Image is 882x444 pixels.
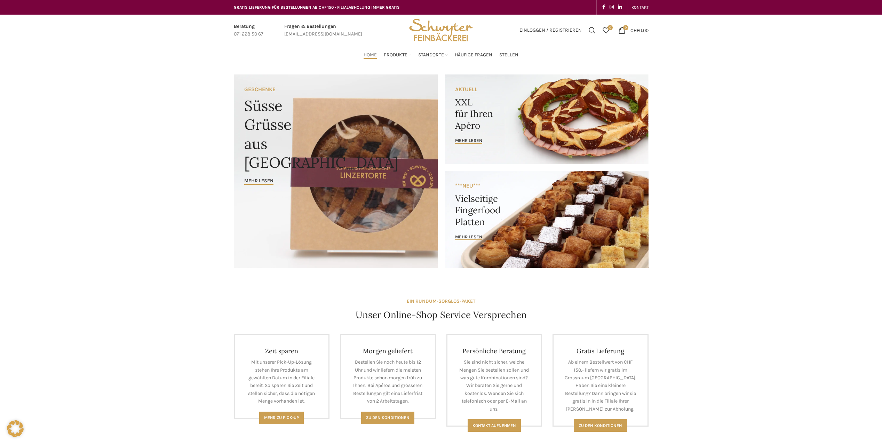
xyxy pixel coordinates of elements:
span: Häufige Fragen [455,52,492,58]
a: Site logo [407,27,475,33]
bdi: 0.00 [630,27,649,33]
a: Stellen [499,48,518,62]
a: Facebook social link [600,2,607,12]
a: Instagram social link [607,2,616,12]
p: Mit unserer Pick-Up-Lösung stehen Ihre Produkte am gewählten Datum in der Filiale bereit. So spar... [245,358,318,405]
a: Infobox link [284,23,362,38]
p: Sie sind nicht sicher, welche Mengen Sie bestellen sollen und was gute Kombinationen sind? Wir be... [458,358,531,413]
a: Banner link [445,171,649,268]
div: Secondary navigation [628,0,652,14]
h4: Unser Online-Shop Service Versprechen [356,309,527,321]
a: Mehr zu Pick-Up [259,412,304,424]
span: Stellen [499,52,518,58]
p: Ab einem Bestellwert von CHF 150.- liefern wir gratis im Grossraum [GEOGRAPHIC_DATA]. Haben Sie e... [564,358,637,413]
a: Zu den konditionen [574,419,627,432]
a: KONTAKT [631,0,649,14]
span: Kontakt aufnehmen [472,423,516,428]
p: Bestellen Sie noch heute bis 12 Uhr und wir liefern die meisten Produkte schon morgen früh zu Ihn... [351,358,424,405]
img: Bäckerei Schwyter [407,15,475,46]
a: Banner link [234,74,438,268]
div: Main navigation [230,48,652,62]
span: CHF [630,27,639,33]
a: 0 CHF0.00 [615,23,652,37]
span: KONTAKT [631,5,649,10]
a: Produkte [384,48,411,62]
a: Linkedin social link [616,2,624,12]
a: Einloggen / Registrieren [516,23,585,37]
a: Infobox link [234,23,263,38]
a: Suchen [585,23,599,37]
a: 0 [599,23,613,37]
span: Home [364,52,377,58]
a: Zu den Konditionen [361,412,414,424]
span: Mehr zu Pick-Up [264,415,299,420]
span: Zu den Konditionen [366,415,410,420]
h4: Gratis Lieferung [564,347,637,355]
h4: Morgen geliefert [351,347,424,355]
a: Kontakt aufnehmen [468,419,521,432]
a: Banner link [445,74,649,164]
span: Einloggen / Registrieren [519,28,582,33]
a: Standorte [418,48,448,62]
span: GRATIS LIEFERUNG FÜR BESTELLUNGEN AB CHF 150 - FILIALABHOLUNG IMMER GRATIS [234,5,400,10]
h4: Persönliche Beratung [458,347,531,355]
span: 0 [623,25,628,30]
span: 0 [607,25,613,30]
span: Standorte [418,52,444,58]
div: Meine Wunschliste [599,23,613,37]
h4: Zeit sparen [245,347,318,355]
a: Häufige Fragen [455,48,492,62]
span: Produkte [384,52,407,58]
a: Home [364,48,377,62]
strong: EIN RUNDUM-SORGLOS-PAKET [407,298,475,304]
span: Zu den konditionen [579,423,622,428]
